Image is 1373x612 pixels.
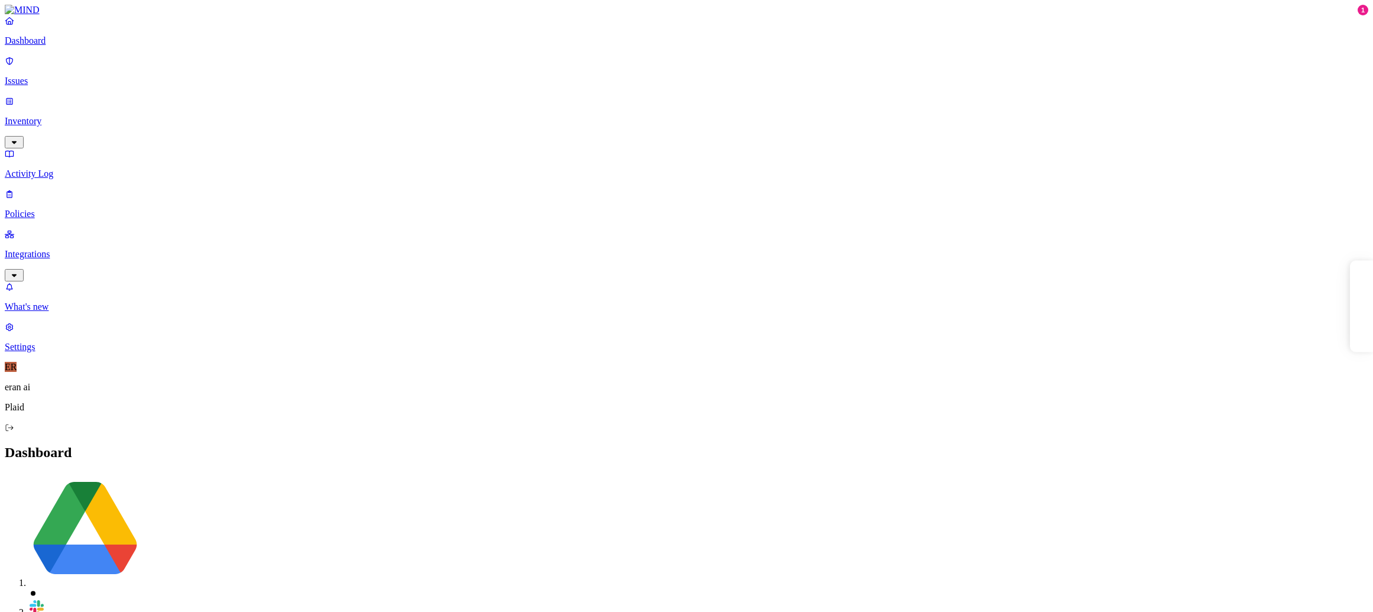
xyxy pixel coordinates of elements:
[5,209,1368,219] p: Policies
[5,322,1368,352] a: Settings
[5,229,1368,280] a: Integrations
[5,281,1368,312] a: What's new
[5,148,1368,179] a: Activity Log
[5,382,1368,393] p: eran ai
[5,249,1368,260] p: Integrations
[5,5,40,15] img: MIND
[5,56,1368,86] a: Issues
[5,402,1368,413] p: Plaid
[5,189,1368,219] a: Policies
[5,116,1368,127] p: Inventory
[5,35,1368,46] p: Dashboard
[5,5,1368,15] a: MIND
[1358,5,1368,15] div: 1
[5,342,1368,352] p: Settings
[5,76,1368,86] p: Issues
[5,445,1368,461] h2: Dashboard
[28,472,142,586] img: svg%3e
[5,302,1368,312] p: What's new
[5,169,1368,179] p: Activity Log
[5,96,1368,147] a: Inventory
[5,15,1368,46] a: Dashboard
[5,362,17,372] span: ER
